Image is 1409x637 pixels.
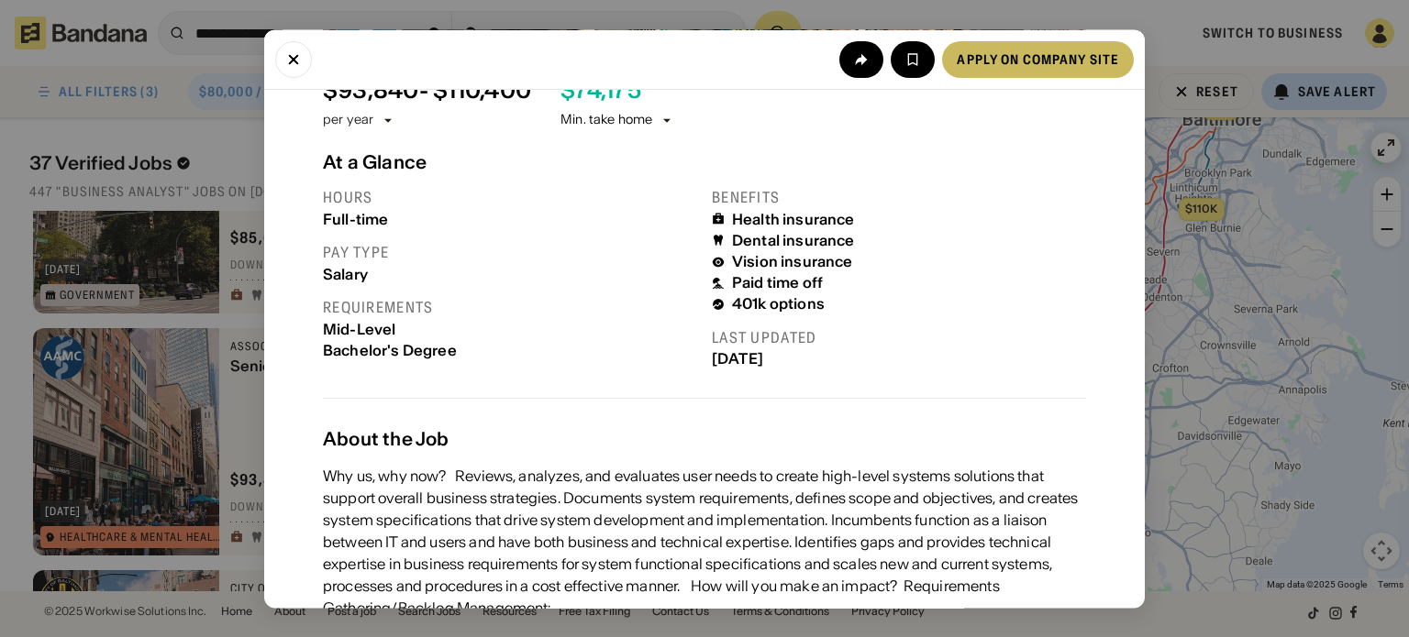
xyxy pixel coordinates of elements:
div: Dental insurance [732,232,855,249]
div: Min. take home [560,112,674,130]
div: Health insurance [732,211,855,228]
div: Hours [323,188,697,207]
div: $ 74,175 [560,78,641,104]
div: [DATE] [712,351,1086,368]
div: Benefits [712,188,1086,207]
div: $ 93,840 - $110,400 [323,78,531,104]
div: Pay type [323,243,697,262]
div: Why us, why now? Reviews, analyzes, and evaluates user needs to create high-level systems solutio... [323,465,1086,619]
div: Paid time off [732,275,823,292]
div: At a Glance [323,151,1086,173]
div: 401k options [732,296,825,313]
div: Requirements [323,298,697,317]
button: Close [275,40,312,77]
div: About the Job [323,428,1086,450]
div: Vision insurance [732,254,853,271]
div: Last updated [712,328,1086,347]
div: Mid-Level [323,321,697,338]
div: Bachelor's Degree [323,342,697,359]
div: Salary [323,266,697,283]
div: Full-time [323,211,697,228]
div: Apply on company site [957,52,1119,65]
div: per year [323,112,373,130]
